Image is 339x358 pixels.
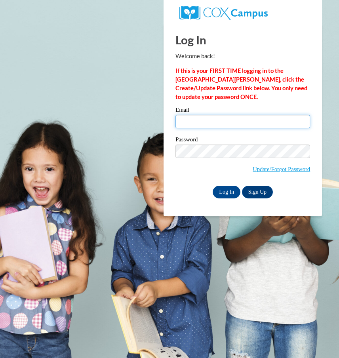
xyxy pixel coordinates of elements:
a: Sign Up [242,186,273,198]
strong: If this is your FIRST TIME logging in to the [GEOGRAPHIC_DATA][PERSON_NAME], click the Create/Upd... [175,67,307,100]
input: Log In [213,186,240,198]
a: COX Campus [179,9,268,16]
img: COX Campus [179,6,268,20]
label: Email [175,107,310,115]
h1: Log In [175,32,310,48]
label: Password [175,137,310,145]
p: Welcome back! [175,52,310,61]
a: Update/Forgot Password [253,166,310,172]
